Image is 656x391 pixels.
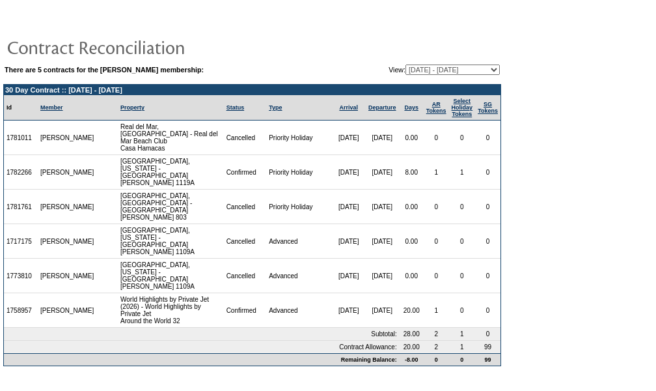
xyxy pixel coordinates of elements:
[266,224,332,259] td: Advanced
[332,155,364,190] td: [DATE]
[226,104,245,111] a: Status
[224,155,267,190] td: Confirmed
[4,95,38,121] td: Id
[365,190,400,224] td: [DATE]
[118,121,224,155] td: Real del Mar, [GEOGRAPHIC_DATA] - Real del Mar Beach Club Casa Hamacas
[475,341,500,353] td: 99
[38,121,97,155] td: [PERSON_NAME]
[269,104,282,111] a: Type
[426,101,446,114] a: ARTokens
[40,104,63,111] a: Member
[424,121,449,155] td: 0
[400,224,424,259] td: 0.00
[475,293,500,328] td: 0
[400,341,424,353] td: 20.00
[38,190,97,224] td: [PERSON_NAME]
[332,259,364,293] td: [DATE]
[400,328,424,341] td: 28.00
[475,259,500,293] td: 0
[400,293,424,328] td: 20.00
[365,155,400,190] td: [DATE]
[424,190,449,224] td: 0
[400,259,424,293] td: 0.00
[5,66,204,74] b: There are 5 contracts for the [PERSON_NAME] membership:
[475,224,500,259] td: 0
[449,224,476,259] td: 0
[224,121,267,155] td: Cancelled
[400,121,424,155] td: 0.00
[38,259,97,293] td: [PERSON_NAME]
[365,224,400,259] td: [DATE]
[4,328,400,341] td: Subtotal:
[332,190,364,224] td: [DATE]
[449,121,476,155] td: 0
[224,293,267,328] td: Confirmed
[332,224,364,259] td: [DATE]
[424,353,449,366] td: 0
[452,98,473,117] a: Select HolidayTokens
[224,224,267,259] td: Cancelled
[400,353,424,366] td: -8.00
[4,341,400,353] td: Contract Allowance:
[404,104,418,111] a: Days
[224,190,267,224] td: Cancelled
[266,293,332,328] td: Advanced
[475,121,500,155] td: 0
[449,353,476,366] td: 0
[4,224,38,259] td: 1717175
[224,259,267,293] td: Cancelled
[400,190,424,224] td: 0.00
[332,293,364,328] td: [DATE]
[478,101,498,114] a: SGTokens
[4,121,38,155] td: 1781011
[38,224,97,259] td: [PERSON_NAME]
[424,341,449,353] td: 2
[424,328,449,341] td: 2
[266,259,332,293] td: Advanced
[449,328,476,341] td: 1
[120,104,144,111] a: Property
[365,259,400,293] td: [DATE]
[266,190,332,224] td: Priority Holiday
[339,104,358,111] a: Arrival
[118,190,224,224] td: [GEOGRAPHIC_DATA], [GEOGRAPHIC_DATA] - [GEOGRAPHIC_DATA] [PERSON_NAME] 803
[266,155,332,190] td: Priority Holiday
[449,293,476,328] td: 0
[449,259,476,293] td: 0
[368,104,396,111] a: Departure
[38,155,97,190] td: [PERSON_NAME]
[266,121,332,155] td: Priority Holiday
[4,259,38,293] td: 1773810
[4,155,38,190] td: 1782266
[323,65,500,75] td: View:
[365,293,400,328] td: [DATE]
[7,34,267,60] img: pgTtlContractReconciliation.gif
[424,259,449,293] td: 0
[38,293,97,328] td: [PERSON_NAME]
[4,85,500,95] td: 30 Day Contract :: [DATE] - [DATE]
[118,224,224,259] td: [GEOGRAPHIC_DATA], [US_STATE] - [GEOGRAPHIC_DATA] [PERSON_NAME] 1109A
[400,155,424,190] td: 8.00
[475,155,500,190] td: 0
[332,121,364,155] td: [DATE]
[365,121,400,155] td: [DATE]
[4,353,400,366] td: Remaining Balance:
[449,341,476,353] td: 1
[118,259,224,293] td: [GEOGRAPHIC_DATA], [US_STATE] - [GEOGRAPHIC_DATA] [PERSON_NAME] 1109A
[475,190,500,224] td: 0
[475,328,500,341] td: 0
[4,190,38,224] td: 1781761
[4,293,38,328] td: 1758957
[118,293,224,328] td: World Highlights by Private Jet (2026) - World Highlights by Private Jet Around the World 32
[449,155,476,190] td: 1
[424,155,449,190] td: 1
[475,353,500,366] td: 99
[118,155,224,190] td: [GEOGRAPHIC_DATA], [US_STATE] - [GEOGRAPHIC_DATA] [PERSON_NAME] 1119A
[424,293,449,328] td: 1
[424,224,449,259] td: 0
[449,190,476,224] td: 0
